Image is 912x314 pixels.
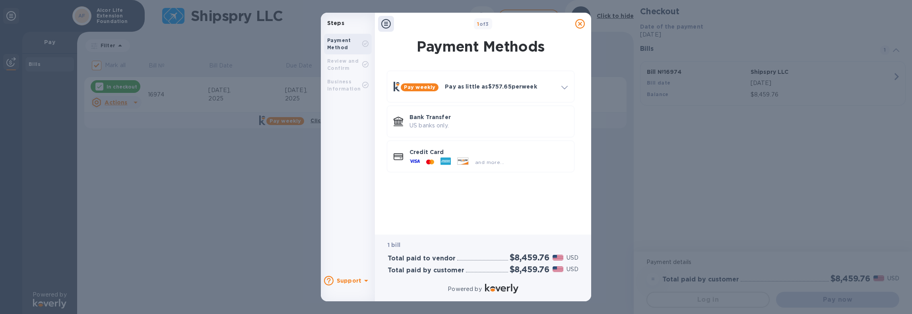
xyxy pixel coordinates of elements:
[553,266,563,272] img: USD
[409,148,568,156] p: Credit Card
[388,255,456,262] h3: Total paid to vendor
[337,277,361,284] b: Support
[388,267,464,274] h3: Total paid by customer
[409,121,568,130] p: US banks only.
[327,20,344,26] b: Steps
[553,255,563,260] img: USD
[404,84,435,90] b: Pay weekly
[445,83,555,91] p: Pay as little as $757.65 per week
[475,159,504,165] span: and more...
[448,285,481,293] p: Powered by
[477,21,479,27] span: 1
[485,284,518,293] img: Logo
[388,242,400,248] b: 1 bill
[477,21,489,27] b: of 3
[567,254,578,262] p: USD
[327,58,359,71] b: Review and Confirm
[385,38,576,55] h1: Payment Methods
[510,252,549,262] h2: $8,459.76
[327,37,351,50] b: Payment Method
[327,79,361,92] b: Business Information
[409,113,568,121] p: Bank Transfer
[510,264,549,274] h2: $8,459.76
[567,265,578,274] p: USD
